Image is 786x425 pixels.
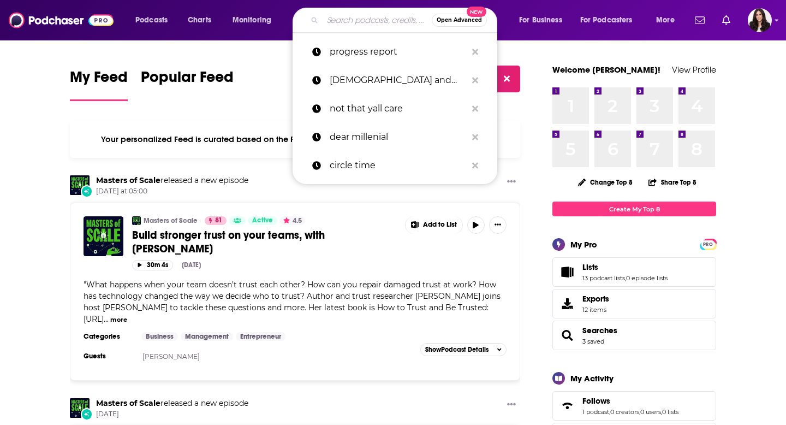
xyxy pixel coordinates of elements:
[582,262,598,272] span: Lists
[609,408,610,416] span: ,
[84,280,501,324] span: What happens when your team doesn’t trust each other? How can you repair damaged trust at work? H...
[205,216,227,225] a: 81
[552,257,716,287] span: Lists
[141,68,234,101] a: Popular Feed
[648,11,688,29] button: open menu
[84,216,123,256] img: Build stronger trust on your teams, with Rachel Botsman
[582,396,610,406] span: Follows
[142,352,200,361] a: [PERSON_NAME]
[552,64,660,75] a: Welcome [PERSON_NAME]!
[582,306,609,314] span: 12 items
[248,216,277,225] a: Active
[188,13,211,28] span: Charts
[70,68,128,93] span: My Feed
[132,216,141,225] img: Masters of Scale
[252,215,273,226] span: Active
[582,262,668,272] a: Lists
[503,398,520,412] button: Show More Button
[582,338,604,345] a: 3 saved
[293,38,497,66] a: progress report
[141,68,234,93] span: Popular Feed
[437,17,482,23] span: Open Advanced
[81,408,93,420] div: New Episode
[84,332,133,341] h3: Categories
[132,260,173,270] button: 30m 4s
[580,13,633,28] span: For Podcasters
[96,398,160,408] a: Masters of Scale
[135,13,168,28] span: Podcasts
[144,216,198,225] a: Masters of Scale
[420,343,507,356] button: ShowPodcast Details
[582,294,609,304] span: Exports
[280,216,305,225] button: 4.5
[215,215,222,226] span: 81
[181,11,218,29] a: Charts
[330,151,467,180] p: circle time
[425,346,489,353] span: Show Podcast Details
[626,274,668,282] a: 0 episode lists
[748,8,772,32] img: User Profile
[662,408,678,416] a: 0 lists
[701,240,714,249] span: PRO
[552,321,716,350] span: Searches
[96,398,248,409] h3: released a new episode
[9,10,114,31] img: Podchaser - Follow, Share and Rate Podcasts
[293,151,497,180] a: circle time
[582,408,609,416] a: 1 podcast
[639,408,640,416] span: ,
[128,11,182,29] button: open menu
[656,13,675,28] span: More
[81,185,93,197] div: New Episode
[236,332,285,341] a: Entrepreneur
[293,66,497,95] a: [DEMOGRAPHIC_DATA] and tangents
[293,123,497,151] a: dear millenial
[573,11,648,29] button: open menu
[132,228,397,256] a: Build stronger trust on your teams, with [PERSON_NAME]
[330,95,467,123] p: not that yall care
[293,95,497,123] a: not that yall care
[552,391,716,421] span: Follows
[70,175,90,195] img: Masters of Scale
[96,410,248,419] span: [DATE]
[182,261,201,269] div: [DATE]
[70,68,128,101] a: My Feed
[70,398,90,418] a: Masters of Scale
[648,172,697,193] button: Share Top 8
[582,326,617,335] a: Searches
[84,352,133,361] h3: Guests
[582,396,678,406] a: Follows
[181,332,233,341] a: Management
[552,202,716,216] a: Create My Top 8
[556,328,578,343] a: Searches
[672,64,716,75] a: View Profile
[330,38,467,66] p: progress report
[511,11,576,29] button: open menu
[640,408,661,416] a: 0 users
[330,123,467,151] p: dear millenial
[323,11,432,29] input: Search podcasts, credits, & more...
[661,408,662,416] span: ,
[406,216,462,234] button: Show More Button
[748,8,772,32] span: Logged in as RebeccaShapiro
[96,175,248,186] h3: released a new episode
[556,398,578,414] a: Follows
[110,315,127,324] button: more
[132,228,325,256] span: Build stronger trust on your teams, with [PERSON_NAME]
[519,13,562,28] span: For Business
[432,14,487,27] button: Open AdvancedNew
[303,8,508,33] div: Search podcasts, credits, & more...
[610,408,639,416] a: 0 creators
[70,121,520,158] div: Your personalized Feed is curated based on the Podcasts, Creators, Users, and Lists that you Follow.
[570,373,614,383] div: My Activity
[225,11,285,29] button: open menu
[104,314,109,324] span: ...
[556,296,578,311] span: Exports
[503,175,520,189] button: Show More Button
[552,289,716,318] a: Exports
[718,11,735,29] a: Show notifications dropdown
